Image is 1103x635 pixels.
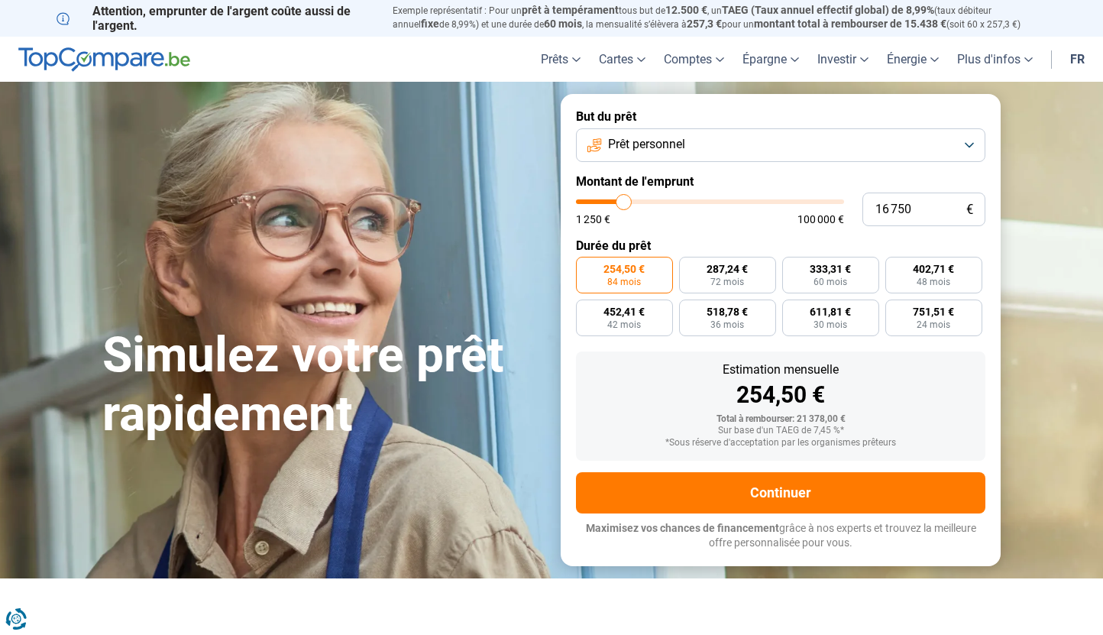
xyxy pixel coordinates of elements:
span: 1 250 € [576,214,610,225]
label: But du prêt [576,109,985,124]
h1: Simulez votre prêt rapidement [102,326,542,444]
a: fr [1061,37,1094,82]
p: Attention, emprunter de l'argent coûte aussi de l'argent. [57,4,374,33]
a: Prêts [532,37,590,82]
span: 36 mois [710,320,744,329]
span: 402,71 € [913,264,954,274]
span: 254,50 € [603,264,645,274]
span: 12.500 € [665,4,707,16]
span: 24 mois [917,320,950,329]
span: 452,41 € [603,306,645,317]
button: Prêt personnel [576,128,985,162]
span: 84 mois [607,277,641,287]
span: 60 mois [544,18,582,30]
p: grâce à nos experts et trouvez la meilleure offre personnalisée pour vous. [576,521,985,551]
span: Maximisez vos chances de financement [586,522,779,534]
div: Total à rembourser: 21 378,00 € [588,414,973,425]
p: Exemple représentatif : Pour un tous but de , un (taux débiteur annuel de 8,99%) et une durée de ... [393,4,1046,31]
span: 518,78 € [707,306,748,317]
span: 72 mois [710,277,744,287]
span: € [966,203,973,216]
span: fixe [421,18,439,30]
span: 257,3 € [687,18,722,30]
span: 751,51 € [913,306,954,317]
label: Montant de l'emprunt [576,174,985,189]
div: Estimation mensuelle [588,364,973,376]
button: Continuer [576,472,985,514]
span: TAEG (Taux annuel effectif global) de 8,99% [722,4,934,16]
span: 42 mois [607,320,641,329]
span: 333,31 € [810,264,851,274]
span: 48 mois [917,277,950,287]
a: Cartes [590,37,655,82]
span: 100 000 € [797,214,844,225]
a: Énergie [878,37,948,82]
span: prêt à tempérament [522,4,619,16]
div: *Sous réserve d'acceptation par les organismes prêteurs [588,438,973,449]
span: Prêt personnel [608,136,685,153]
span: montant total à rembourser de 15.438 € [754,18,946,30]
a: Investir [808,37,878,82]
span: 60 mois [814,277,847,287]
img: TopCompare [18,47,190,72]
a: Épargne [733,37,808,82]
span: 30 mois [814,320,847,329]
div: 254,50 € [588,384,973,407]
a: Plus d'infos [948,37,1042,82]
label: Durée du prêt [576,238,985,253]
a: Comptes [655,37,733,82]
span: 611,81 € [810,306,851,317]
span: 287,24 € [707,264,748,274]
div: Sur base d'un TAEG de 7,45 %* [588,426,973,436]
